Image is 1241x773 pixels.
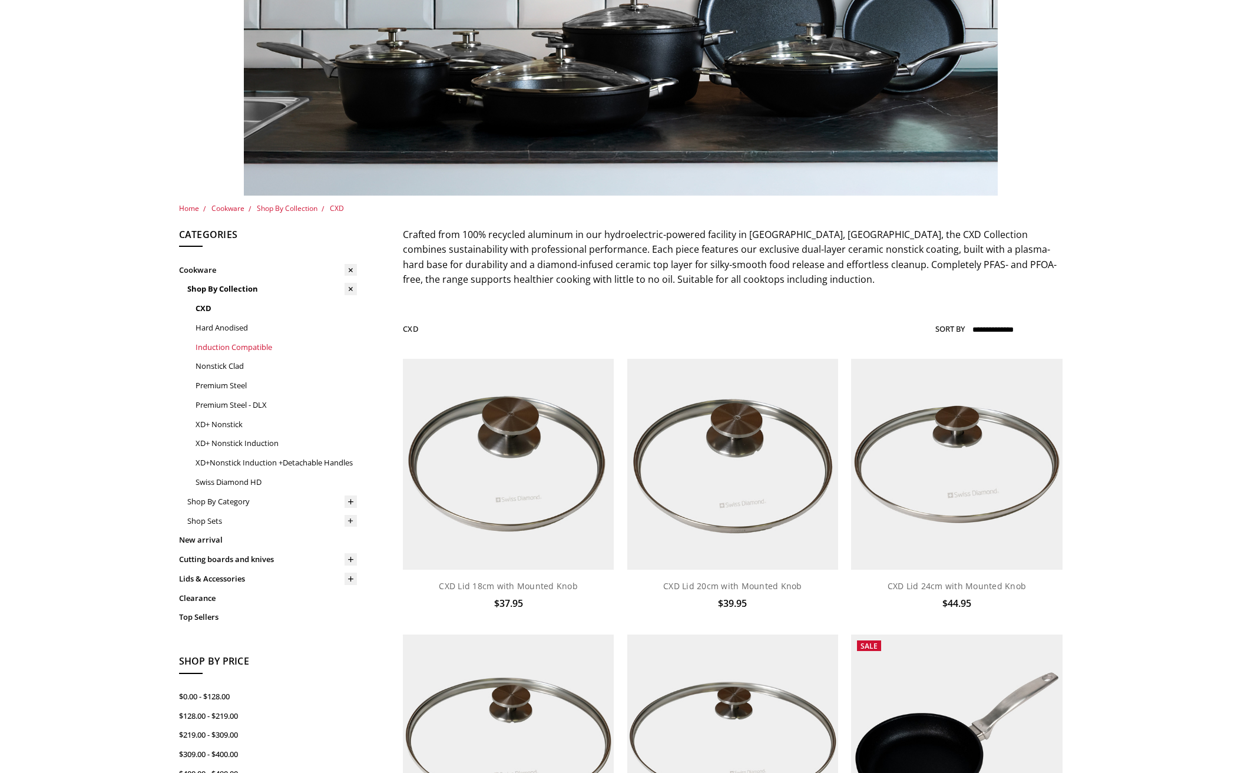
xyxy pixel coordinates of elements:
a: Shop By Category [187,492,357,511]
a: Shop Sets [187,511,357,531]
a: $128.00 - $219.00 [179,706,357,726]
a: Nonstick Clad [196,356,357,376]
a: Lids & Accessories [179,569,357,589]
a: Cookware [211,203,244,213]
span: Sale [861,641,878,651]
a: XD+ Nonstick [196,415,357,434]
span: $37.95 [494,597,523,610]
a: Home [179,203,199,213]
img: CXD Lid 18cm with Mounted Knob [403,359,614,570]
span: Crafted from 100% recycled aluminum in our hydroelectric-powered facility in [GEOGRAPHIC_DATA], [... [403,228,1057,286]
a: Premium Steel - DLX [196,395,357,415]
a: Cookware [179,260,357,280]
h1: CXD [403,324,418,333]
a: CXD Lid 18cm with Mounted Knob [439,580,578,592]
a: CXD Lid 20cm with Mounted Knob [663,580,802,592]
a: Shop By Collection [187,279,357,299]
span: $44.95 [942,597,971,610]
a: Shop By Collection [257,203,317,213]
h5: Categories [179,227,357,247]
a: Top Sellers [179,607,357,627]
img: CXD Lid 24cm with Mounted Knob [851,359,1062,570]
a: CXD [196,299,357,318]
a: $0.00 - $128.00 [179,687,357,706]
label: Sort By [935,319,965,338]
a: XD+Nonstick Induction +Detachable Handles [196,453,357,473]
a: $219.00 - $309.00 [179,725,357,745]
a: Cutting boards and knives [179,550,357,569]
a: $309.00 - $400.00 [179,745,357,764]
a: CXD [330,203,344,213]
a: Premium Steel [196,376,357,395]
h5: Shop By Price [179,654,357,674]
a: New arrival [179,530,357,550]
a: XD+ Nonstick Induction [196,434,357,453]
a: Clearance [179,589,357,608]
a: CXD Lid 24cm with Mounted Knob [888,580,1027,592]
a: Swiss Diamond HD [196,473,357,492]
span: $39.95 [718,597,747,610]
a: Hard Anodised [196,318,357,338]
img: CXD Lid 20cm with Mounted Knob [627,359,838,570]
a: Induction Compatible [196,338,357,357]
